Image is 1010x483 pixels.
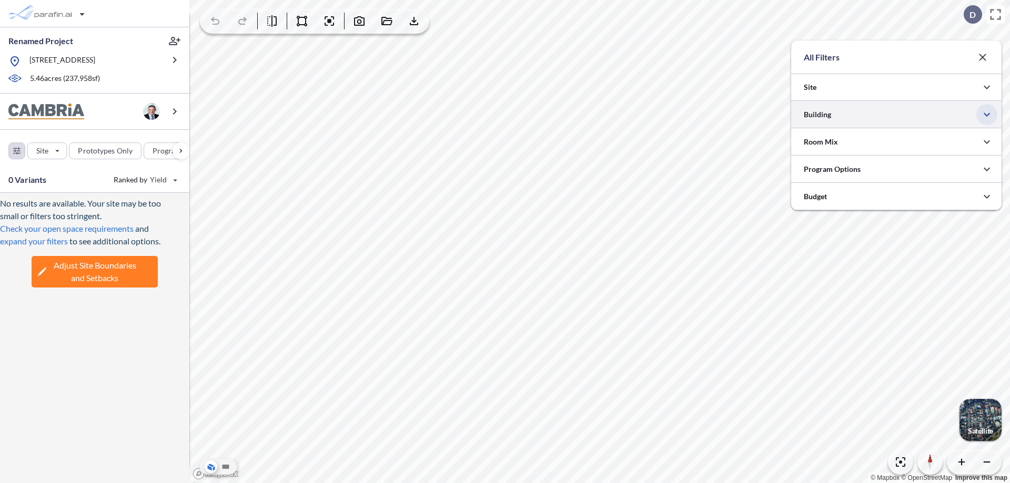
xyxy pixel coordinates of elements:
p: Room Mix [804,137,838,147]
span: Adjust Site Boundaries and Setbacks [54,259,136,284]
p: Satellite [968,427,993,435]
button: Site Plan [219,460,232,473]
p: Prototypes Only [78,146,133,156]
img: user logo [143,103,160,120]
a: OpenStreetMap [901,474,952,481]
p: Site [36,146,48,156]
img: Switcher Image [959,399,1002,441]
span: Yield [150,174,167,185]
p: Site [804,82,816,93]
p: All Filters [804,51,840,64]
button: Site [27,142,67,159]
button: Program [144,142,200,159]
p: Program [153,146,182,156]
p: 5.46 acres ( 237,958 sf) [30,73,100,85]
button: Prototypes Only [69,142,142,159]
button: Ranked by Yield [105,171,184,188]
p: Renamed Project [8,35,73,47]
a: Mapbox [871,474,900,481]
a: Improve this map [955,474,1007,481]
a: Mapbox homepage [193,468,239,480]
p: 0 Variants [8,173,47,186]
p: [STREET_ADDRESS] [29,55,95,68]
button: Switcher ImageSatellite [959,399,1002,441]
button: Adjust Site Boundariesand Setbacks [32,256,158,287]
p: Budget [804,191,827,202]
img: BrandImage [8,104,84,120]
p: D [969,10,976,19]
p: Program Options [804,164,861,174]
button: Aerial View [205,460,217,473]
